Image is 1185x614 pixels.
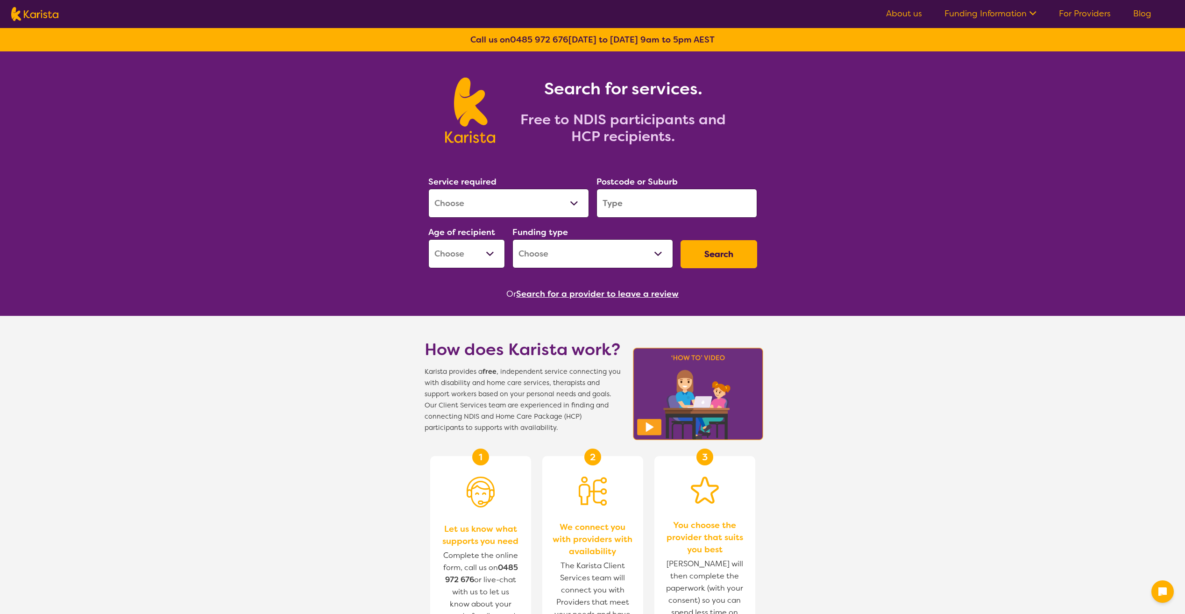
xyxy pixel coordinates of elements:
[428,227,495,238] label: Age of recipient
[512,227,568,238] label: Funding type
[584,449,601,465] div: 2
[630,345,766,443] img: Karista video
[483,367,497,376] b: free
[506,287,516,301] span: Or
[664,519,746,556] span: You choose the provider that suits you best
[425,366,621,434] span: Karista provides a , independent service connecting you with disability and home care services, t...
[1059,8,1111,19] a: For Providers
[467,477,495,507] img: Person with headset icon
[516,287,679,301] button: Search for a provider to leave a review
[11,7,58,21] img: Karista logo
[470,34,715,45] b: Call us on [DATE] to [DATE] 9am to 5pm AEST
[944,8,1036,19] a: Funding Information
[510,34,568,45] a: 0485 972 676
[1133,8,1151,19] a: Blog
[506,111,740,145] h2: Free to NDIS participants and HCP recipients.
[696,449,713,465] div: 3
[472,449,489,465] div: 1
[579,477,607,506] img: Person being matched to services icon
[428,176,497,187] label: Service required
[681,240,757,268] button: Search
[440,523,522,547] span: Let us know what supports you need
[425,338,621,361] h1: How does Karista work?
[886,8,922,19] a: About us
[691,477,719,504] img: Star icon
[506,78,740,100] h1: Search for services.
[552,521,634,557] span: We connect you with providers with availability
[596,176,678,187] label: Postcode or Suburb
[596,189,757,218] input: Type
[445,78,495,143] img: Karista logo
